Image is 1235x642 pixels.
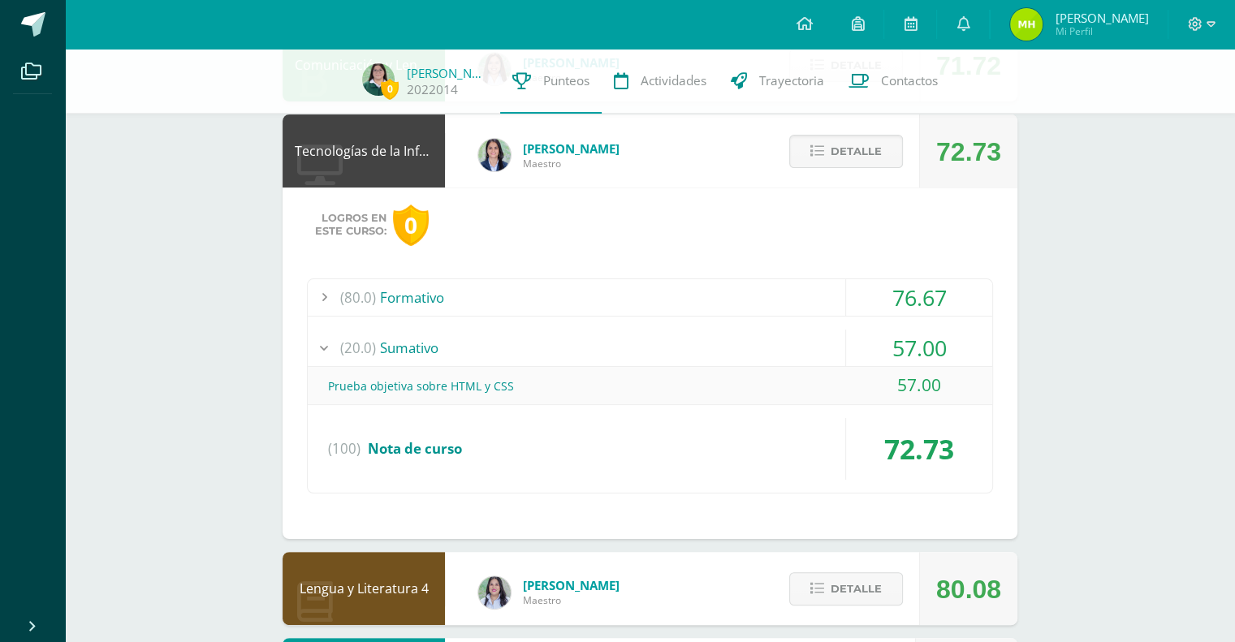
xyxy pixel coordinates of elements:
[846,279,992,316] div: 76.67
[283,552,445,625] div: Lengua y Literatura 4
[283,114,445,187] div: Tecnologías de la Información y la Comunicación 4
[523,157,620,170] span: Maestro
[602,49,719,114] a: Actividades
[831,574,882,604] span: Detalle
[789,572,903,605] button: Detalle
[340,330,376,366] span: (20.0)
[1010,8,1043,41] img: 8cfee9302e94c67f695fad48b611364c.png
[328,418,361,480] span: (100)
[308,368,992,404] div: Prueba objetiva sobre HTML y CSS
[381,79,399,99] span: 0
[719,49,836,114] a: Trayectoria
[789,135,903,168] button: Detalle
[846,418,992,480] div: 72.73
[846,367,992,403] div: 57.00
[543,72,589,89] span: Punteos
[846,330,992,366] div: 57.00
[315,212,386,238] span: Logros en este curso:
[478,139,511,171] img: 7489ccb779e23ff9f2c3e89c21f82ed0.png
[641,72,706,89] span: Actividades
[368,439,462,458] span: Nota de curso
[523,140,620,157] span: [PERSON_NAME]
[478,576,511,609] img: df6a3bad71d85cf97c4a6d1acf904499.png
[393,205,429,246] div: 0
[831,136,882,166] span: Detalle
[759,72,824,89] span: Trayectoria
[407,81,458,98] a: 2022014
[500,49,602,114] a: Punteos
[308,279,992,316] div: Formativo
[362,63,395,96] img: 3e3fd6e5ab412e34de53ec92eb8dbd43.png
[1055,24,1148,38] span: Mi Perfil
[881,72,938,89] span: Contactos
[1055,10,1148,26] span: [PERSON_NAME]
[523,577,620,593] span: [PERSON_NAME]
[308,330,992,366] div: Sumativo
[936,553,1001,626] div: 80.08
[936,115,1001,188] div: 72.73
[407,65,488,81] a: [PERSON_NAME]
[340,279,376,316] span: (80.0)
[836,49,950,114] a: Contactos
[523,593,620,607] span: Maestro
